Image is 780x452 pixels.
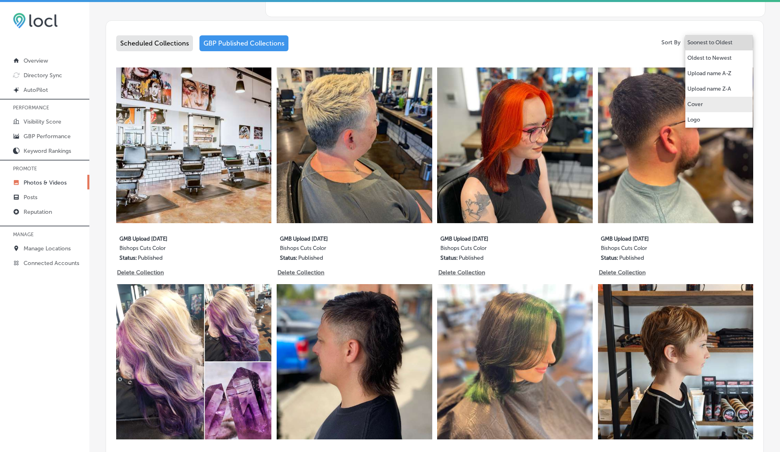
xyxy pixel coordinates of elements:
p: Manage Locations [24,245,71,252]
p: Visibility Score [24,118,61,125]
img: 6efc1275baa40be7c98c3b36c6bfde44.png [13,13,58,28]
p: Cover [687,100,703,109]
p: Soonest to Oldest [687,39,732,47]
p: Upload name Z-A [687,85,731,93]
p: Directory Sync [24,72,62,79]
p: Oldest to Newest [687,54,732,62]
p: Overview [24,57,48,64]
p: Connected Accounts [24,260,79,267]
p: GBP Performance [24,133,71,140]
p: Posts [24,194,37,201]
p: Photos & Videos [24,179,67,186]
p: Reputation [24,209,52,215]
p: Logo [687,116,700,124]
p: Upload name A-Z [687,70,731,78]
p: Keyword Rankings [24,148,71,154]
p: AutoPilot [24,87,48,93]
